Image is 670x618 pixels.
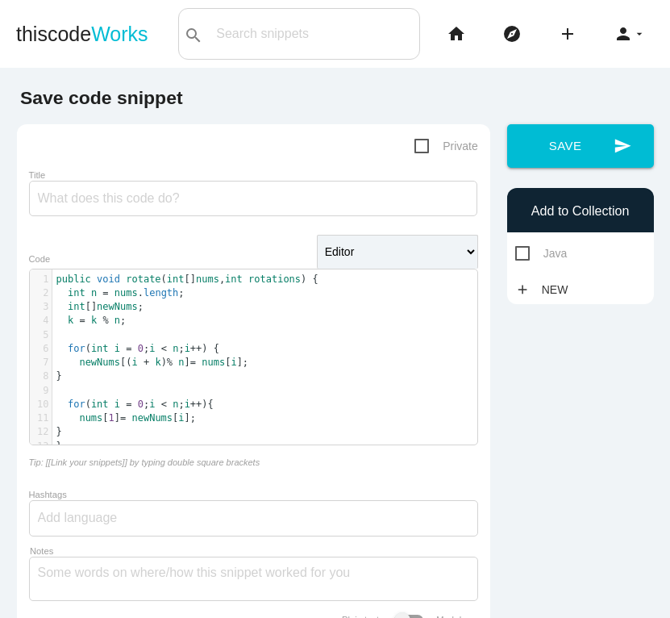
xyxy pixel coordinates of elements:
div: 12 [30,425,52,439]
div: 13 [30,440,52,453]
span: int [91,343,109,354]
span: } [56,370,62,382]
span: = [102,287,108,299]
i: arrow_drop_down [633,8,646,60]
span: int [167,274,185,285]
span: int [225,274,243,285]
span: = [120,412,126,424]
span: int [68,287,85,299]
span: for [68,343,85,354]
span: ++ [190,399,202,410]
span: k [91,315,97,326]
span: Java [515,244,568,264]
span: length [144,287,178,299]
i: home [447,8,466,60]
span: = [126,343,131,354]
span: newNums [79,357,120,368]
span: int [68,301,85,312]
span: [ ] [ ]; [56,412,197,424]
span: = [79,315,85,326]
span: ++ [190,343,202,354]
input: Search snippets [208,17,419,51]
span: [( ) ] [ ]; [56,357,249,368]
span: + [144,357,149,368]
i: send [614,124,631,168]
span: rotate [126,274,160,285]
label: Code [29,254,51,264]
span: i [149,343,155,354]
label: Title [29,170,46,180]
span: < [161,343,167,354]
span: % [102,315,108,326]
a: addNew [515,275,576,304]
span: nums [196,274,219,285]
div: 3 [30,300,52,314]
span: ( ; ; ){ [56,399,214,410]
span: nums [202,357,225,368]
i: add [515,275,530,304]
div: 10 [30,398,52,411]
span: 1 [109,412,114,424]
input: Add language [38,501,135,535]
a: thiscodeWorks [16,8,148,60]
i: add [558,8,577,60]
span: ( ; ; ) { [56,343,220,354]
i: search [184,10,203,61]
span: k [155,357,160,368]
div: 4 [30,314,52,328]
span: i [114,343,120,354]
span: int [91,399,109,410]
span: ( [] , ) { [56,274,318,285]
b: Save code snippet [20,87,183,108]
span: n [178,357,184,368]
i: person [614,8,633,60]
span: Works [91,23,148,45]
span: = [126,399,131,410]
span: public [56,274,91,285]
div: 5 [30,328,52,342]
h6: Add to Collection [515,204,646,219]
span: 0 [138,343,144,354]
div: 6 [30,342,52,356]
button: sendSave [507,124,654,168]
label: Notes [30,546,53,557]
input: What does this code do? [29,181,478,216]
span: for [68,399,85,410]
div: 8 [30,370,52,383]
span: . ; [56,287,185,299]
span: < [161,399,167,410]
span: Private [414,136,478,157]
span: i [114,399,120,410]
span: i [185,343,190,354]
span: % [167,357,173,368]
span: n [173,399,178,410]
span: = [190,357,196,368]
div: 7 [30,356,52,370]
span: ; [56,315,127,326]
div: 9 [30,384,52,398]
span: } [56,426,62,437]
div: 11 [30,411,52,425]
span: i [149,399,155,410]
span: } [56,441,62,452]
span: 0 [138,399,144,410]
div: 2 [30,286,52,300]
span: nums [79,412,102,424]
button: search [179,9,208,59]
span: rotations [248,274,301,285]
span: i [185,399,190,410]
i: Tip: [[Link your snippets]] by typing double square brackets [29,457,260,467]
label: Hashtags [29,490,67,499]
span: n [173,343,178,354]
span: n [114,315,120,326]
span: newNums [132,412,173,424]
span: i [231,357,236,368]
div: 1 [30,273,52,286]
span: [] ; [56,301,144,312]
span: k [68,315,73,326]
span: nums [114,287,138,299]
span: i [178,412,184,424]
span: void [97,274,120,285]
span: newNums [97,301,138,312]
span: i [131,357,137,368]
